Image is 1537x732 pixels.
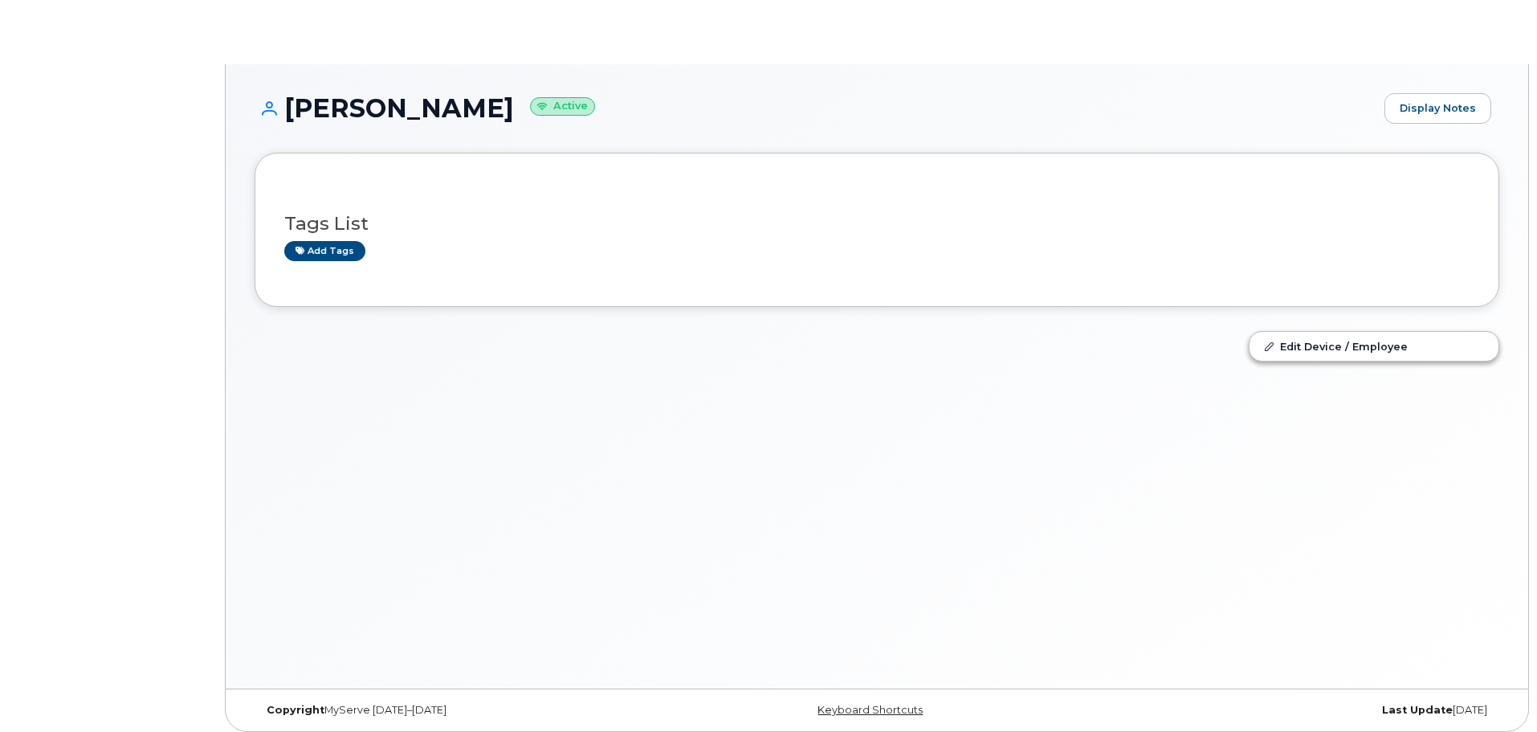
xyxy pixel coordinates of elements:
a: Add tags [284,241,365,261]
div: MyServe [DATE]–[DATE] [255,704,670,717]
a: Edit Device / Employee [1250,332,1498,361]
h3: Tags List [284,214,1470,234]
a: Keyboard Shortcuts [817,704,923,716]
small: Active [530,97,595,116]
h1: [PERSON_NAME] [255,94,1376,122]
strong: Copyright [267,704,324,716]
div: [DATE] [1084,704,1499,717]
strong: Last Update [1382,704,1453,716]
a: Display Notes [1384,93,1491,124]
